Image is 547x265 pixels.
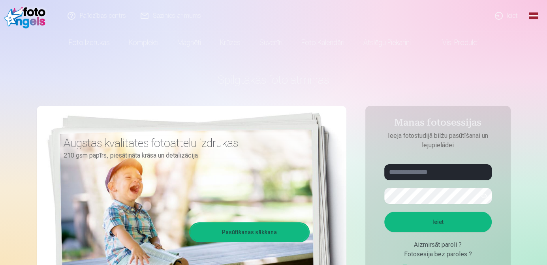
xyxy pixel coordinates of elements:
button: Ieiet [384,212,492,232]
a: Pasūtīšanas sākšana [190,224,308,241]
a: Magnēti [168,32,211,54]
a: Suvenīri [250,32,292,54]
img: /fa1 [4,3,50,28]
a: Krūzes [211,32,250,54]
h1: Spilgtākās foto atmiņas [37,73,511,87]
a: Atslēgu piekariņi [354,32,420,54]
p: 210 gsm papīrs, piesātināta krāsa un detalizācija [64,150,304,161]
h4: Manas fotosessijas [376,117,500,131]
a: Foto izdrukas [59,32,119,54]
a: Foto kalendāri [292,32,354,54]
div: Aizmirsāt paroli ? [384,240,492,250]
h3: Augstas kvalitātes fotoattēlu izdrukas [64,136,304,150]
a: Komplekti [119,32,168,54]
p: Ieeja fotostudijā bilžu pasūtīšanai un lejupielādei [376,131,500,150]
a: Visi produkti [420,32,488,54]
div: Fotosesija bez paroles ? [384,250,492,259]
